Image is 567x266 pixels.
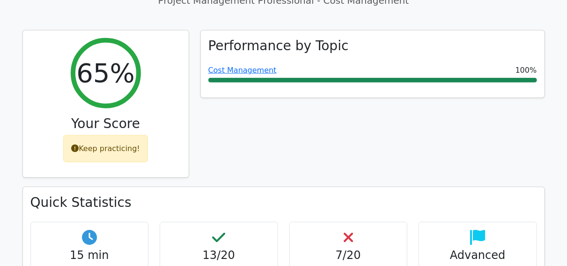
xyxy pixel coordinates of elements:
a: Cost Management [208,66,277,75]
h4: 13/20 [168,249,270,262]
h4: 15 min [38,249,141,262]
div: Keep practicing! [63,135,148,162]
h4: Advanced [427,249,529,262]
h3: Performance by Topic [208,38,349,54]
h3: Quick Statistics [30,195,537,211]
h4: 7/20 [297,249,400,262]
span: 100% [515,65,537,76]
h2: 65% [76,57,134,89]
h3: Your Score [30,116,181,132]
